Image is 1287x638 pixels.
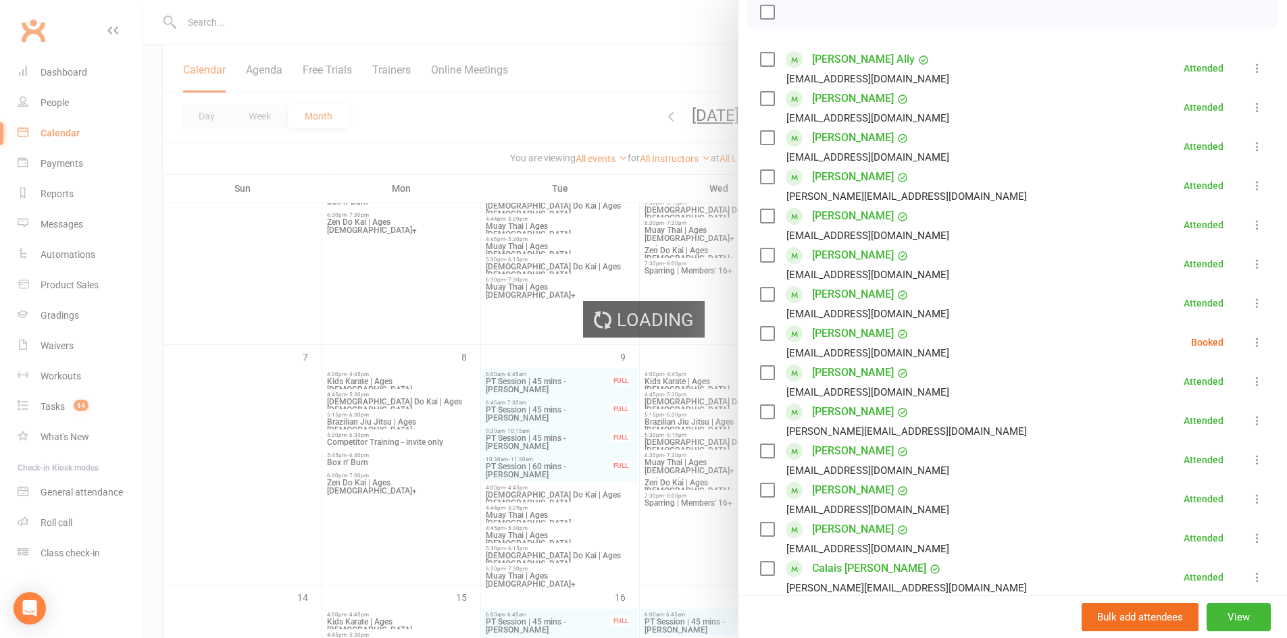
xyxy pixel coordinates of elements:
[1184,416,1223,425] div: Attended
[786,423,1027,440] div: [PERSON_NAME][EMAIL_ADDRESS][DOMAIN_NAME]
[812,519,894,540] a: [PERSON_NAME]
[1184,181,1223,190] div: Attended
[1184,259,1223,269] div: Attended
[1184,573,1223,582] div: Attended
[1207,603,1271,631] button: View
[812,88,894,109] a: [PERSON_NAME]
[786,70,949,88] div: [EMAIL_ADDRESS][DOMAIN_NAME]
[786,188,1027,205] div: [PERSON_NAME][EMAIL_ADDRESS][DOMAIN_NAME]
[812,49,915,70] a: [PERSON_NAME] Ally
[1184,298,1223,308] div: Attended
[1082,603,1198,631] button: Bulk add attendees
[812,479,894,501] a: [PERSON_NAME]
[812,127,894,149] a: [PERSON_NAME]
[812,323,894,344] a: [PERSON_NAME]
[812,166,894,188] a: [PERSON_NAME]
[812,284,894,305] a: [PERSON_NAME]
[786,462,949,479] div: [EMAIL_ADDRESS][DOMAIN_NAME]
[786,149,949,166] div: [EMAIL_ADDRESS][DOMAIN_NAME]
[812,401,894,423] a: [PERSON_NAME]
[812,244,894,266] a: [PERSON_NAME]
[786,227,949,244] div: [EMAIL_ADDRESS][DOMAIN_NAME]
[1184,533,1223,543] div: Attended
[812,440,894,462] a: [PERSON_NAME]
[1184,142,1223,151] div: Attended
[1184,63,1223,73] div: Attended
[1184,494,1223,504] div: Attended
[1191,338,1223,347] div: Booked
[812,558,926,579] a: Calais [PERSON_NAME]
[1184,377,1223,386] div: Attended
[786,266,949,284] div: [EMAIL_ADDRESS][DOMAIN_NAME]
[14,592,46,624] div: Open Intercom Messenger
[786,344,949,362] div: [EMAIL_ADDRESS][DOMAIN_NAME]
[786,305,949,323] div: [EMAIL_ADDRESS][DOMAIN_NAME]
[1184,220,1223,230] div: Attended
[812,205,894,227] a: [PERSON_NAME]
[1184,103,1223,112] div: Attended
[812,362,894,383] a: [PERSON_NAME]
[786,109,949,127] div: [EMAIL_ADDRESS][DOMAIN_NAME]
[786,579,1027,597] div: [PERSON_NAME][EMAIL_ADDRESS][DOMAIN_NAME]
[786,383,949,401] div: [EMAIL_ADDRESS][DOMAIN_NAME]
[1184,455,1223,464] div: Attended
[786,540,949,558] div: [EMAIL_ADDRESS][DOMAIN_NAME]
[786,501,949,519] div: [EMAIL_ADDRESS][DOMAIN_NAME]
